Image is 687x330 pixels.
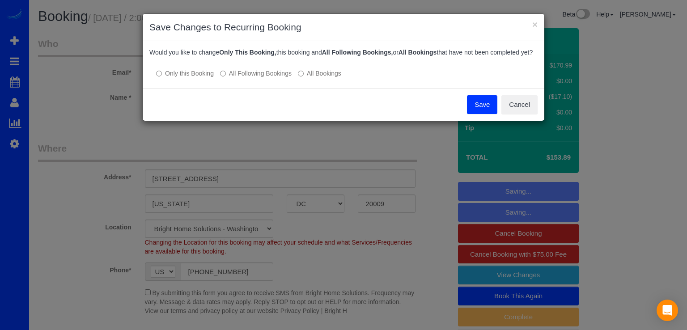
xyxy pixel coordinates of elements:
label: All bookings that have not been completed yet will be changed. [298,69,341,78]
label: All other bookings in the series will remain the same. [156,69,214,78]
b: All Following Bookings, [322,49,393,56]
div: Open Intercom Messenger [657,300,678,321]
b: Only This Booking, [219,49,276,56]
input: All Bookings [298,71,304,76]
p: Would you like to change this booking and or that have not been completed yet? [149,48,538,57]
button: × [532,20,538,29]
input: Only this Booking [156,71,162,76]
button: Save [467,95,497,114]
button: Cancel [501,95,538,114]
input: All Following Bookings [220,71,226,76]
label: This and all the bookings after it will be changed. [220,69,292,78]
b: All Bookings [399,49,437,56]
h3: Save Changes to Recurring Booking [149,21,538,34]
